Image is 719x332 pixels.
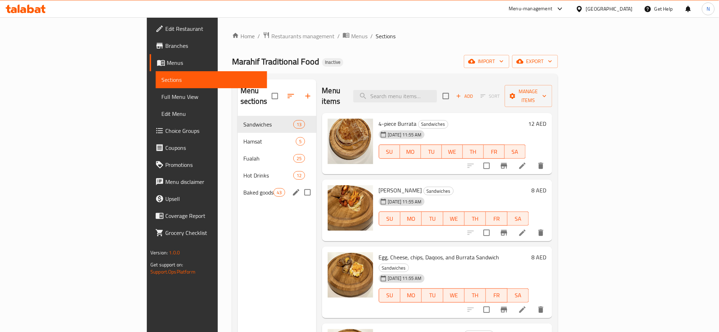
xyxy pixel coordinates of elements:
[510,87,547,105] span: Manage items
[379,118,417,129] span: 4-piece Burrata
[150,224,267,241] a: Grocery Checklist
[294,172,304,179] span: 12
[150,207,267,224] a: Coverage Report
[422,212,443,226] button: TU
[150,54,267,71] a: Menus
[442,145,463,159] button: WE
[438,89,453,103] span: Select section
[425,214,440,224] span: TU
[529,119,547,129] h6: 12 AED
[468,214,483,224] span: TH
[343,32,367,41] a: Menus
[496,157,513,174] button: Branch-specific-item
[466,147,481,157] span: TH
[508,147,523,157] span: SA
[293,120,305,129] div: items
[379,252,499,263] span: Egg, Cheese, chips, Daqoos, and Burrata Sandwich
[238,113,316,204] nav: Menu sections
[385,275,425,282] span: [DATE] 11:55 AM
[532,185,547,195] h6: 8 AED
[508,288,529,303] button: SA
[328,119,373,164] img: 4-piece Burrata
[403,290,419,300] span: MO
[243,171,293,180] span: Hot Drinks
[385,131,425,138] span: [DATE] 11:55 AM
[165,178,261,186] span: Menu disclaimer
[424,147,439,157] span: TU
[470,57,504,66] span: import
[486,212,507,226] button: FR
[418,120,448,129] div: Sandwiches
[468,290,483,300] span: TH
[165,195,261,203] span: Upsell
[453,91,476,102] span: Add item
[161,75,261,84] span: Sections
[382,147,397,157] span: SU
[400,145,421,159] button: MO
[169,248,180,257] span: 1.0.0
[486,288,507,303] button: FR
[463,145,484,159] button: TH
[443,212,465,226] button: WE
[479,158,494,173] span: Select to update
[165,144,261,152] span: Coupons
[455,92,474,100] span: Add
[465,212,486,226] button: TH
[238,184,316,201] div: Baked goods43edit
[532,301,549,318] button: delete
[489,214,504,224] span: FR
[271,32,334,40] span: Restaurants management
[509,5,553,13] div: Menu-management
[382,290,398,300] span: SU
[400,212,422,226] button: MO
[291,187,302,198] button: edit
[322,58,343,67] div: Inactive
[425,290,440,300] span: TU
[165,229,261,237] span: Grocery Checklist
[165,161,261,169] span: Promotions
[150,267,195,276] a: Support.OpsPlatform
[400,288,422,303] button: MO
[150,20,267,37] a: Edit Restaurant
[232,54,319,69] span: Marahif Traditional Food
[505,145,526,159] button: SA
[532,252,547,262] h6: 8 AED
[351,32,367,40] span: Menus
[150,156,267,173] a: Promotions
[296,138,304,145] span: 5
[267,89,282,103] span: Select all sections
[232,32,558,41] nav: breadcrumb
[238,133,316,150] div: Hamsat5
[167,58,261,67] span: Menus
[496,301,513,318] button: Branch-specific-item
[376,32,396,40] span: Sections
[382,214,398,224] span: SU
[370,32,373,40] li: /
[282,88,299,105] span: Sort sections
[156,88,267,105] a: Full Menu View
[150,122,267,139] a: Choice Groups
[238,116,316,133] div: Sandwiches13
[505,85,552,107] button: Manage items
[532,224,549,241] button: delete
[479,225,494,240] span: Select to update
[294,121,304,128] span: 13
[379,264,409,272] span: Sandwiches
[422,288,443,303] button: TU
[707,5,710,13] span: N
[243,188,273,197] span: Baked goods
[243,154,293,163] span: Fualah
[379,212,400,226] button: SU
[243,120,293,129] span: Sandwiches
[496,224,513,241] button: Branch-specific-item
[445,147,460,157] span: WE
[150,139,267,156] a: Coupons
[424,187,453,195] span: Sandwiches
[150,173,267,190] a: Menu disclaimer
[487,147,502,157] span: FR
[403,147,418,157] span: MO
[510,214,526,224] span: SA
